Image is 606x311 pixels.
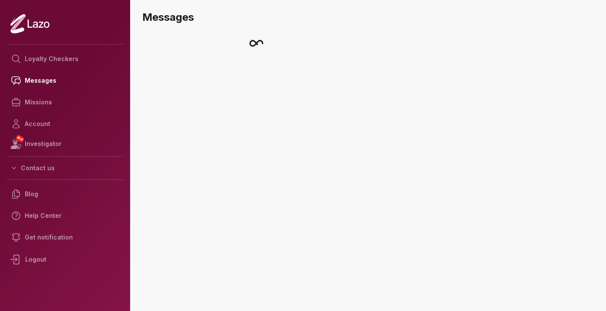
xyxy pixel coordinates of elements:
[7,91,123,113] a: Missions
[7,48,123,70] a: Loyalty Checkers
[142,10,599,24] h3: Messages
[7,135,123,153] a: NEWInvestigator
[7,248,123,271] div: Logout
[7,183,123,205] a: Blog
[7,205,123,227] a: Help Center
[7,113,123,135] a: Account
[7,227,123,248] a: Get notification
[15,134,25,143] span: NEW
[7,70,123,91] a: Messages
[7,160,123,176] button: Contact us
